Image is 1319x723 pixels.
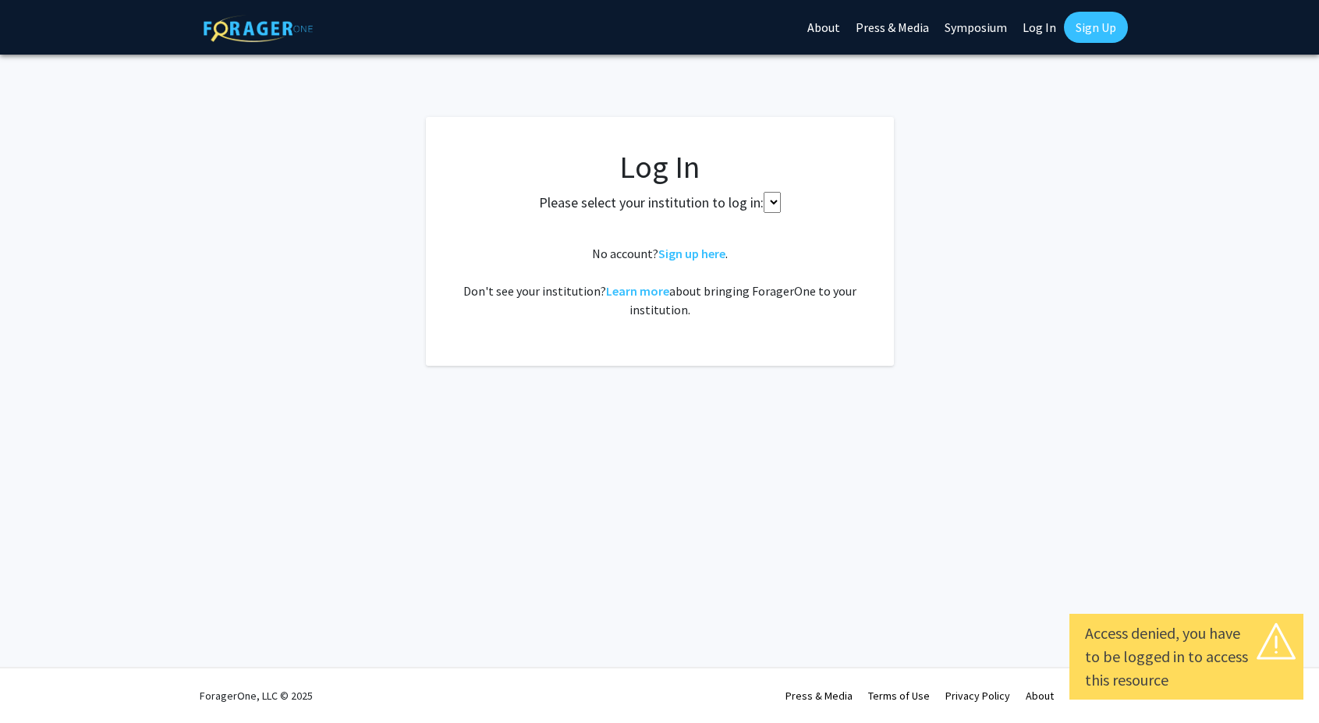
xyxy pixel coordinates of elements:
img: ForagerOne Logo [204,15,313,42]
label: Please select your institution to log in: [539,192,764,213]
a: Privacy Policy [945,689,1010,703]
div: ForagerOne, LLC © 2025 [200,668,313,723]
a: About [1026,689,1054,703]
a: Sign Up [1064,12,1128,43]
div: Access denied, you have to be logged in to access this resource [1085,622,1288,692]
div: No account? . Don't see your institution? about bringing ForagerOne to your institution. [457,244,863,319]
h1: Log In [457,148,863,186]
a: Sign up here [658,246,725,261]
a: Terms of Use [868,689,930,703]
a: Press & Media [785,689,853,703]
a: Learn more about bringing ForagerOne to your institution [606,283,669,299]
